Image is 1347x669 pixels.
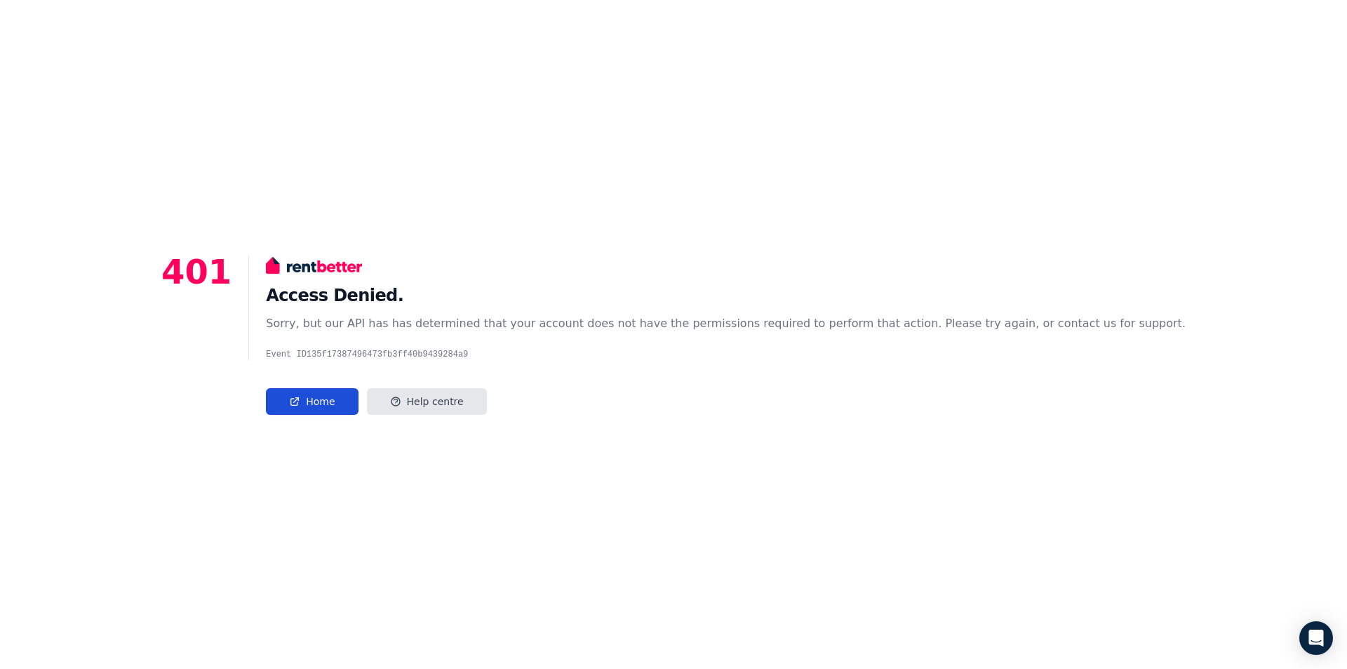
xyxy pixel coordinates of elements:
[161,255,232,415] p: 401
[266,315,1186,332] div: Sorry, but our API has has determined that your account does not have the permissions required to...
[266,284,1186,307] h1: Access Denied.
[266,255,361,276] img: RentBetter logo
[266,349,1186,360] pre: Event ID 135f17387496473fb3ff40b9439284a9
[266,388,358,415] a: Home
[367,388,487,415] a: Help centre
[1299,621,1333,655] div: Open Intercom Messenger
